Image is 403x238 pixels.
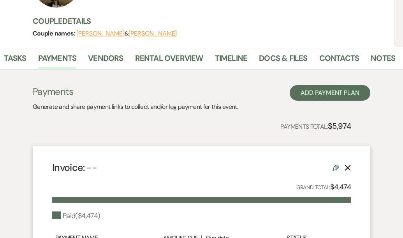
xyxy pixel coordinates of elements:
a: Contacts [319,52,359,69]
button: [PERSON_NAME] [128,30,177,37]
a: Notes [371,52,395,69]
span: -- [86,161,97,174]
span: Couple names: [33,29,76,37]
strong: $4,474 [330,182,351,192]
a: Tasks [4,52,26,69]
a: Rental Overview [135,52,203,69]
span: & [76,30,177,37]
a: Vendors [88,52,123,69]
h4: Invoice: [52,161,97,174]
strong: $5,974 [328,121,351,131]
p: Generate and share payment links to collect and/or log payment for this event. [33,102,238,112]
p: Grand Total: [296,181,351,193]
h3: Couple Details [33,16,387,27]
a: Timeline [215,52,248,69]
h3: Payments [33,85,238,98]
button: Add Payment Plan [290,85,370,101]
button: [PERSON_NAME] [76,30,125,37]
div: Paid ( $4,474 ) [52,211,100,221]
p: Payments Total: [280,120,351,132]
a: Payments [38,52,77,69]
a: Docs & Files [259,52,307,69]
